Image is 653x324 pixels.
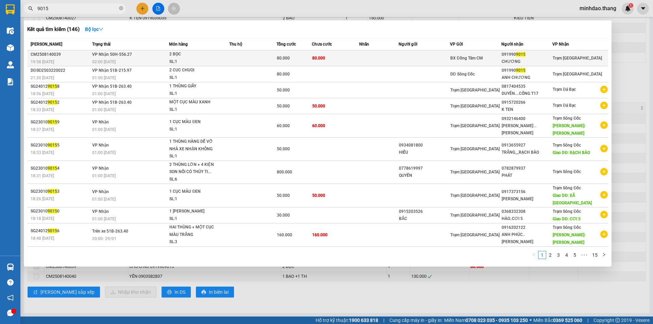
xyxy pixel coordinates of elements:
span: 50.000 [277,193,290,198]
div: SG23010 0 [31,208,90,215]
span: 18:26 [DATE] [31,197,54,201]
span: Trạm [GEOGRAPHIC_DATA] [450,147,500,151]
span: close-circle [119,5,123,12]
span: 01:00 [DATE] [92,91,116,96]
div: 091990 [502,51,552,58]
div: SL: 1 [169,153,220,160]
a: 1 [538,251,546,259]
span: Trạm [GEOGRAPHIC_DATA] [450,88,500,92]
div: 2 BỌC [169,51,220,58]
span: Trạm Sông Đốc [553,225,581,230]
div: 0368332308 [502,208,552,215]
div: DUYÊN....CỐNG T17 [502,90,552,97]
a: 15 [590,251,600,259]
div: SG23010 3 [31,188,90,195]
li: Next 5 Pages [579,251,590,259]
div: QUYỀN [399,172,450,179]
div: 1 [PERSON_NAME] [169,208,220,215]
div: HÀO..CƠI 5 [502,215,552,222]
div: 1 CỤC MÀU ĐEN [169,188,220,195]
span: VP Nhận [92,166,109,171]
span: 18:33 [DATE] [31,107,54,112]
span: 160.000 [277,233,292,237]
span: 50.000 [277,147,290,151]
div: 0915720266 [502,99,552,106]
span: plus-circle [600,168,608,175]
li: 4 [563,251,571,259]
span: Trạm [GEOGRAPHIC_DATA] [450,104,500,108]
strong: Bộ lọc [85,27,103,32]
input: Tìm tên, số ĐT hoặc mã đơn [37,5,118,12]
span: Trạm Đá Bạc [553,103,576,108]
span: VP Nhận [92,120,109,124]
span: 30.000 [277,213,290,218]
span: 60.000 [277,123,290,128]
div: SL: 1 [169,90,220,98]
div: SL: 1 [169,126,220,133]
span: VP Nhận [92,143,109,148]
img: warehouse-icon [7,263,14,271]
span: 9015 [48,209,57,214]
div: CM2508140039 [31,51,90,58]
span: 20:00 - 29/01 [92,236,116,241]
a: 2 [547,251,554,259]
span: 9015 [48,100,57,105]
span: VP Nhận 51B-215.97 [92,68,132,73]
div: MỘT CỤC MÀU XANH [169,99,220,106]
span: 800.000 [277,170,292,174]
span: 01:00 [DATE] [92,107,116,112]
button: right [600,251,608,259]
span: [PERSON_NAME] [31,42,62,47]
div: DĐSĐ2503220022 [31,67,90,74]
span: 18:33 [DATE] [31,150,54,155]
img: warehouse-icon [7,27,14,34]
div: SL: 1 [169,74,220,82]
div: 0913655927 [502,142,552,149]
span: 50.000 [277,104,290,108]
span: 80.000 [312,56,325,61]
button: left [530,251,538,259]
li: 3 [554,251,563,259]
span: down [99,27,103,32]
div: 1 THÙNG HÀNG DỄ VỠ NHÀ XE NHẬN KHÔNG BAO... [169,138,220,153]
li: 2 [546,251,554,259]
span: 18:18 [DATE] [31,216,54,221]
span: right [602,253,606,257]
div: [PERSON_NAME] [502,195,552,203]
span: Trạm [GEOGRAPHIC_DATA] [450,193,500,198]
div: SG24012 6 [31,227,90,235]
a: 5 [571,251,579,259]
div: 2 THÙNG LỚN + 4 KIỆN SON NỒI CÓ THỦY TI... [169,161,220,176]
span: 50.000 [312,104,325,108]
span: plus-circle [600,191,608,199]
img: warehouse-icon [7,44,14,51]
span: Giao DĐ: RẠCH BÀO [553,150,590,155]
span: [PERSON_NAME]: [PERSON_NAME] [553,233,585,245]
img: logo-vxr [6,4,15,15]
span: 01:00 [DATE] [92,150,116,155]
div: 1 CỤC MÀU ĐEN [169,118,220,126]
button: Bộ lọcdown [80,24,109,35]
span: Trạm Sông Đốc [553,116,581,121]
div: [PERSON_NAME] ..[PERSON_NAME] [502,122,552,137]
span: 50.000 [277,88,290,92]
span: VP Nhận [92,209,109,214]
span: 18:31 [DATE] [31,173,54,178]
span: Trạm Sông Đốc [553,209,581,214]
div: TRẮNG__RẠCH BÀO [502,149,552,156]
span: plus-circle [600,121,608,129]
span: Trạm [GEOGRAPHIC_DATA] [450,123,500,128]
span: Trạm Sông Đốc [553,169,581,174]
div: SG24012 2 [31,99,90,106]
span: 01:00 [DATE] [92,173,116,178]
span: DĐ Sông Đốc [450,72,475,76]
span: 19:58 [DATE] [31,59,54,64]
span: 9015 [516,52,525,57]
div: K TEN [502,106,552,113]
span: 18:37 [DATE] [31,127,54,132]
span: ••• [579,251,590,259]
span: 21:30 [DATE] [31,75,54,80]
div: SG23010 4 [31,165,90,172]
